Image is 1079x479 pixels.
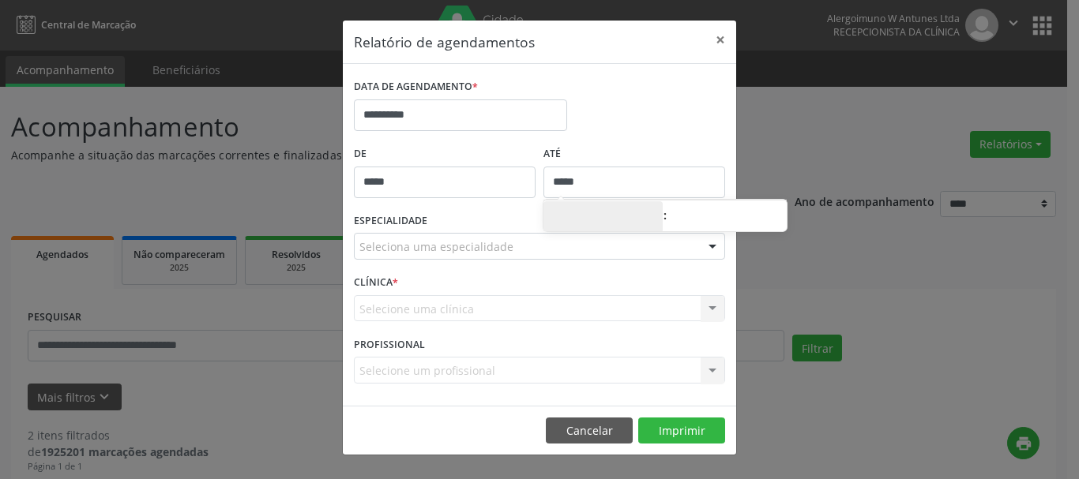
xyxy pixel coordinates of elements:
[705,21,736,59] button: Close
[354,332,425,357] label: PROFISSIONAL
[354,271,398,295] label: CLÍNICA
[354,209,427,234] label: ESPECIALIDADE
[543,201,663,233] input: Hour
[359,238,513,255] span: Seleciona uma especialidade
[546,417,633,444] button: Cancelar
[667,201,787,233] input: Minute
[354,32,535,52] h5: Relatório de agendamentos
[663,200,667,231] span: :
[543,142,725,167] label: ATÉ
[638,417,725,444] button: Imprimir
[354,142,536,167] label: De
[354,75,478,99] label: DATA DE AGENDAMENTO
